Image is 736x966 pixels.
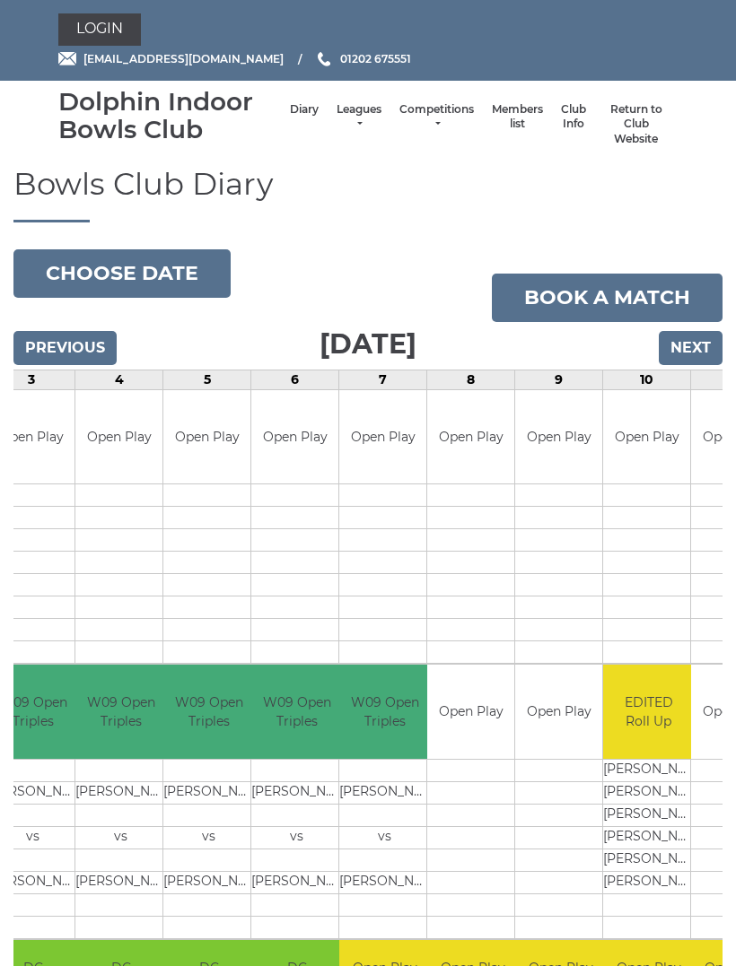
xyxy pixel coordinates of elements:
[251,781,342,804] td: [PERSON_NAME]
[163,370,251,389] td: 5
[318,52,330,66] img: Phone us
[163,826,254,849] td: vs
[58,88,281,144] div: Dolphin Indoor Bowls Club
[83,52,284,65] span: [EMAIL_ADDRESS][DOMAIN_NAME]
[603,665,694,759] td: EDITED Roll Up
[251,370,339,389] td: 6
[339,370,427,389] td: 7
[163,781,254,804] td: [PERSON_NAME]
[290,102,319,117] a: Diary
[492,102,543,132] a: Members list
[603,826,694,849] td: [PERSON_NAME]
[604,102,669,147] a: Return to Club Website
[75,781,166,804] td: [PERSON_NAME]
[315,50,411,67] a: Phone us 01202 675551
[13,331,117,365] input: Previous
[427,665,514,759] td: Open Play
[339,781,430,804] td: [PERSON_NAME]
[75,826,166,849] td: vs
[515,390,602,484] td: Open Play
[427,370,515,389] td: 8
[251,871,342,893] td: [PERSON_NAME]
[251,390,338,484] td: Open Play
[561,102,586,132] a: Club Info
[58,13,141,46] a: Login
[515,370,603,389] td: 9
[251,665,342,759] td: W09 Open Triples
[339,871,430,893] td: [PERSON_NAME]
[58,50,284,67] a: Email [EMAIL_ADDRESS][DOMAIN_NAME]
[251,826,342,849] td: vs
[515,665,602,759] td: Open Play
[603,370,691,389] td: 10
[492,274,723,322] a: Book a match
[339,826,430,849] td: vs
[427,390,514,484] td: Open Play
[75,390,162,484] td: Open Play
[603,804,694,826] td: [PERSON_NAME]
[603,390,690,484] td: Open Play
[337,102,381,132] a: Leagues
[603,871,694,893] td: [PERSON_NAME]
[163,390,250,484] td: Open Play
[603,849,694,871] td: [PERSON_NAME]
[339,390,426,484] td: Open Play
[659,331,723,365] input: Next
[75,665,166,759] td: W09 Open Triples
[13,249,231,298] button: Choose date
[399,102,474,132] a: Competitions
[339,665,430,759] td: W09 Open Triples
[340,52,411,65] span: 01202 675551
[13,168,723,222] h1: Bowls Club Diary
[603,759,694,781] td: [PERSON_NAME]
[75,370,163,389] td: 4
[58,52,76,65] img: Email
[163,871,254,893] td: [PERSON_NAME]
[163,665,254,759] td: W09 Open Triples
[75,871,166,893] td: [PERSON_NAME]
[603,781,694,804] td: [PERSON_NAME]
